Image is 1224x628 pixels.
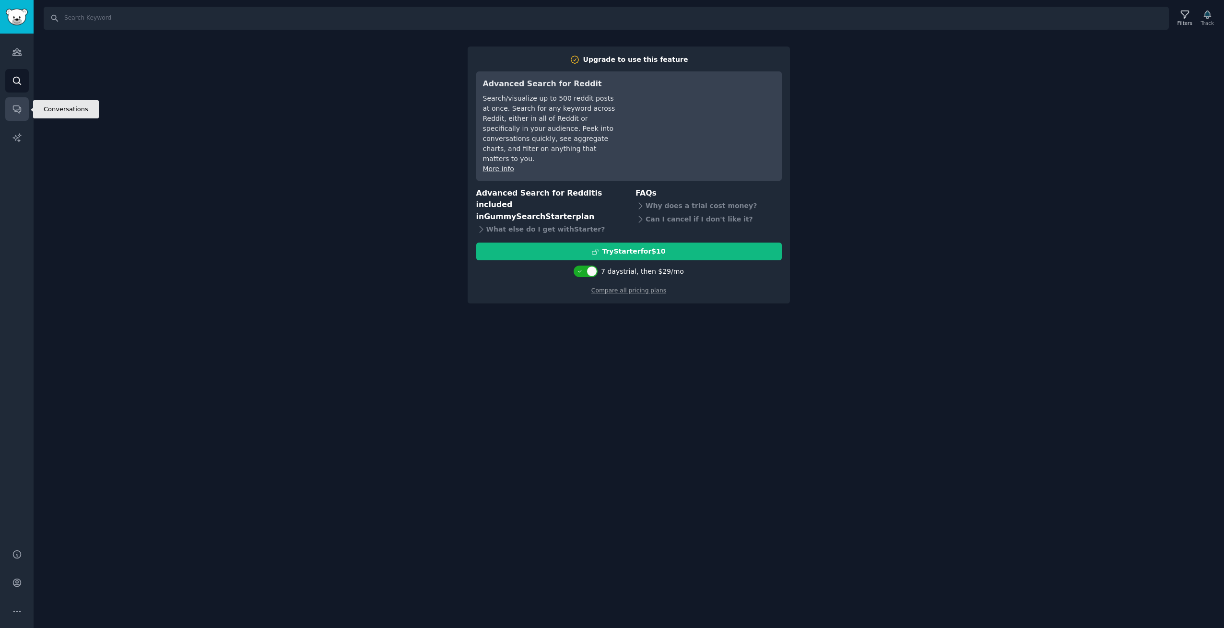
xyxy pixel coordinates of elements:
button: TryStarterfor$10 [476,243,782,260]
img: GummySearch logo [6,9,28,25]
h3: Advanced Search for Reddit is included in plan [476,187,623,223]
div: Can I cancel if I don't like it? [636,212,782,226]
div: Try Starter for $10 [602,246,665,256]
div: Search/visualize up to 500 reddit posts at once. Search for any keyword across Reddit, either in ... [483,93,618,164]
h3: FAQs [636,187,782,199]
h3: Advanced Search for Reddit [483,78,618,90]
iframe: YouTube video player [631,78,775,150]
div: What else do I get with Starter ? [476,222,623,236]
div: Upgrade to use this feature [583,55,688,65]
span: GummySearch Starter [484,212,576,221]
div: Why does a trial cost money? [636,199,782,212]
div: Filters [1177,20,1192,26]
a: Compare all pricing plans [591,287,666,294]
input: Search Keyword [44,7,1169,30]
div: 7 days trial, then $ 29 /mo [601,267,684,277]
a: More info [483,165,514,173]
